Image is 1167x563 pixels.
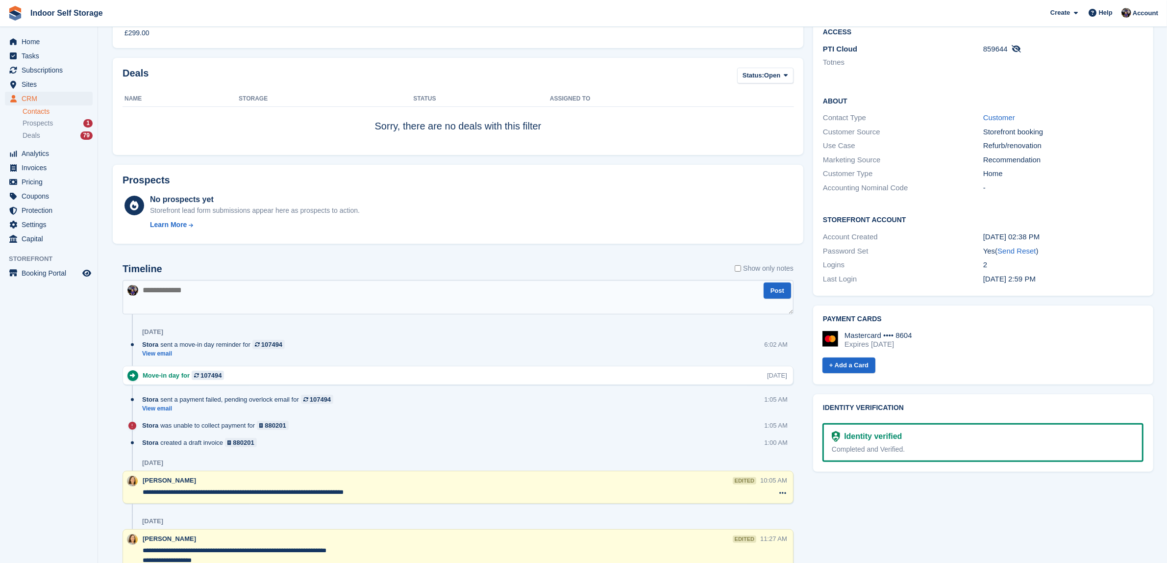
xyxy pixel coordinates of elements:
span: Coupons [22,189,80,203]
div: Completed and Verified. [832,444,1134,455]
a: Deals 79 [23,130,93,141]
div: Learn More [150,220,187,230]
div: Customer Type [823,168,983,179]
span: Stora [142,395,158,404]
div: Accounting Nominal Code [823,182,983,194]
div: Home [983,168,1143,179]
div: edited [733,536,756,543]
a: menu [5,92,93,105]
img: stora-icon-8386f47178a22dfd0bd8f6a31ec36ba5ce8667c1dd55bd0f319d3a0aa187defe.svg [8,6,23,21]
img: Emma Higgins [127,534,138,545]
a: Contacts [23,107,93,116]
h2: Timeline [123,263,162,275]
span: Pricing [22,175,80,189]
div: 10:05 AM [760,476,787,485]
button: Status: Open [737,68,794,84]
h2: Payment cards [823,315,1143,323]
div: Account Created [823,231,983,243]
a: menu [5,204,93,217]
a: Indoor Self Storage [26,5,107,21]
h2: Storefront Account [823,214,1143,224]
div: Expires [DATE] [844,340,912,349]
a: menu [5,63,93,77]
button: Post [764,282,791,299]
img: Emma Higgins [127,476,138,486]
img: Sandra Pomeroy [1121,8,1131,18]
div: 880201 [233,438,254,447]
span: Stora [142,438,158,447]
a: Preview store [81,267,93,279]
h2: About [823,96,1143,105]
div: Last Login [823,274,983,285]
span: Sites [22,77,80,91]
h2: Prospects [123,175,170,186]
li: Totnes [823,57,983,68]
label: Show only notes [735,263,794,274]
div: Logins [823,259,983,271]
a: View email [142,405,338,413]
th: Storage [239,91,413,107]
span: Subscriptions [22,63,80,77]
a: menu [5,161,93,175]
a: menu [5,218,93,231]
span: ( ) [995,247,1038,255]
div: 107494 [261,340,282,349]
div: [DATE] [142,328,163,336]
a: Learn More [150,220,360,230]
a: menu [5,77,93,91]
span: [PERSON_NAME] [143,535,196,542]
div: Refurb/renovation [983,140,1143,152]
h2: Identity verification [823,404,1143,412]
span: Account [1133,8,1158,18]
div: £299.00 [124,28,149,38]
th: Assigned to [550,91,794,107]
div: [DATE] [142,517,163,525]
div: was unable to collect payment for [142,421,294,430]
a: menu [5,232,93,246]
span: Sorry, there are no deals with this filter [375,121,542,131]
div: 107494 [200,371,222,380]
div: Mastercard •••• 8604 [844,331,912,340]
th: Status [413,91,550,107]
a: Customer [983,113,1015,122]
div: 79 [80,131,93,140]
img: Sandra Pomeroy [127,285,138,296]
span: Storefront [9,254,98,264]
div: Customer Source [823,127,983,138]
span: Booking Portal [22,266,80,280]
span: Protection [22,204,80,217]
h2: Deals [123,68,149,86]
a: menu [5,49,93,63]
div: No prospects yet [150,194,360,205]
div: edited [733,477,756,485]
div: [DATE] [767,371,787,380]
div: 1 [83,119,93,128]
div: Use Case [823,140,983,152]
span: Settings [22,218,80,231]
div: 1:05 AM [764,395,788,404]
div: Contact Type [823,112,983,124]
a: Prospects 1 [23,118,93,128]
div: Identity verified [840,431,902,442]
img: Identity Verification Ready [832,431,840,442]
div: 107494 [310,395,331,404]
span: Home [22,35,80,49]
a: menu [5,266,93,280]
span: Help [1099,8,1113,18]
div: - [983,182,1143,194]
div: 2 [983,259,1143,271]
div: 1:00 AM [764,438,788,447]
div: Password Set [823,246,983,257]
div: Move-in day for [143,371,229,380]
a: menu [5,147,93,160]
div: Recommendation [983,154,1143,166]
div: Storefront lead form submissions appear here as prospects to action. [150,205,360,216]
span: Analytics [22,147,80,160]
a: + Add a Card [822,358,875,374]
a: Send Reset [997,247,1036,255]
a: menu [5,175,93,189]
span: Open [764,71,780,80]
a: 880201 [257,421,289,430]
span: Capital [22,232,80,246]
span: [PERSON_NAME] [143,477,196,484]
